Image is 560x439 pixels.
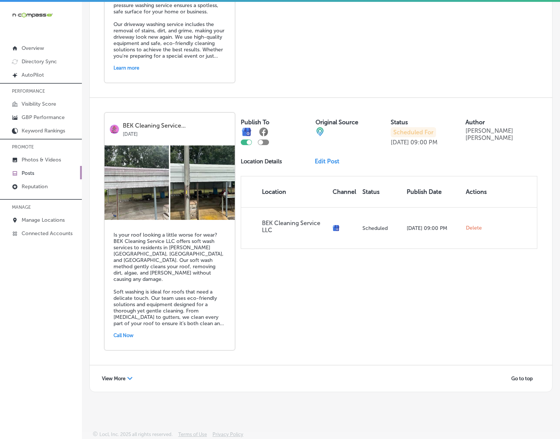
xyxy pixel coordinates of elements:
[241,158,282,165] p: Location Details
[12,12,53,19] img: 660ab0bf-5cc7-4cb8-ba1c-48b5ae0f18e60NCTV_CLogo_TV_Black_-500x88.png
[110,125,119,134] img: logo
[123,122,230,129] p: BEK Cleaning Service...
[466,225,482,231] span: Delete
[22,230,73,237] p: Connected Accounts
[22,101,56,107] p: Visibility Score
[22,72,44,78] p: AutoPilot
[22,157,61,163] p: Photos & Videos
[391,127,436,137] p: Scheduled For
[362,225,401,231] p: Scheduled
[330,176,359,207] th: Channel
[99,432,173,437] p: Locl, Inc. 2025 all rights reserved.
[359,176,404,207] th: Status
[22,128,65,134] p: Keyword Rankings
[410,139,438,146] p: 09:00 PM
[465,127,537,141] p: [PERSON_NAME] [PERSON_NAME]
[241,119,269,126] label: Publish To
[391,119,408,126] label: Status
[463,176,490,207] th: Actions
[22,58,57,65] p: Directory Sync
[316,127,324,136] img: cba84b02adce74ede1fb4a8549a95eca.png
[316,119,358,126] label: Original Source
[105,145,235,220] img: 7fe68095-688b-41e3-9fb4-f3d4c7fa7e9dIMG_3958.jpg
[113,232,226,327] h5: Is your roof looking a little worse for wear? BEK Cleaning Service LLC offers soft wash services ...
[315,158,345,165] a: Edit Post
[123,129,230,137] p: [DATE]
[22,183,48,190] p: Reputation
[511,376,533,381] span: Go to top
[407,225,460,231] p: [DATE] 09:00 PM
[465,119,485,126] label: Author
[391,139,409,146] p: [DATE]
[22,170,34,176] p: Posts
[22,45,44,51] p: Overview
[241,176,330,207] th: Location
[22,217,65,223] p: Manage Locations
[22,114,65,121] p: GBP Performance
[262,219,327,234] p: BEK Cleaning Service LLC
[102,376,125,381] span: View More
[404,176,463,207] th: Publish Date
